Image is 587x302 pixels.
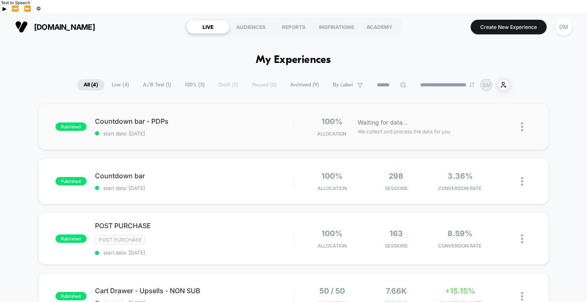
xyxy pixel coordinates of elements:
[358,118,408,127] span: Waiting for data...
[521,177,523,186] img: close
[95,250,293,256] span: start date: [DATE]
[317,131,346,137] span: Allocation
[13,20,97,34] button: [DOMAIN_NAME]
[482,82,491,88] p: DM
[105,79,135,91] span: Live ( 4 )
[229,20,272,34] div: AUDIENCES
[55,234,87,243] span: published
[358,128,450,135] span: We collect and process the data for you
[390,229,403,238] span: 163
[321,172,342,180] span: 100%
[366,243,426,249] span: Sessions
[471,20,547,34] button: Create New Experience
[55,177,87,185] span: published
[318,185,347,191] span: Allocation
[55,292,87,300] span: published
[321,117,342,126] span: 100%
[95,221,293,230] span: POST PURCHASE
[469,82,474,87] img: end
[358,20,401,34] div: ACADEMY
[21,5,34,12] button: Forward
[389,172,403,180] span: 298
[9,5,21,12] button: Previous
[319,286,345,295] span: 50 / 50
[55,122,87,131] span: published
[445,286,475,295] span: +15.15%
[95,130,293,137] span: start date: [DATE]
[386,286,407,295] span: 7.66k
[95,117,293,125] span: Countdown bar - PDPs
[95,286,293,295] span: Cart Drawer - Upsells - NON SUB
[284,79,325,91] span: Archived ( 9 )
[272,20,315,34] div: REPORTS
[521,292,523,301] img: close
[315,20,358,34] div: INSPIRATIONS
[555,19,572,35] div: DM
[521,122,523,131] img: close
[430,243,490,249] span: CONVERSION RATE
[318,243,347,249] span: Allocation
[521,234,523,243] img: close
[256,54,331,66] h1: My Experiences
[430,185,490,191] span: CONVERSION RATE
[95,235,145,245] span: Post Purchase
[95,185,293,191] span: start date: [DATE]
[77,79,104,91] span: All ( 4 )
[333,82,353,88] span: By Label
[321,229,342,238] span: 100%
[34,5,44,12] button: Settings
[95,172,293,180] span: Countdown bar
[553,18,574,36] button: DM
[179,79,211,91] span: 100% ( 3 )
[447,229,472,238] span: 8.59%
[137,79,177,91] span: A/B Test ( 1 )
[447,172,473,180] span: 3.36%
[366,185,426,191] span: Sessions
[187,20,229,34] div: LIVE
[15,21,28,33] img: Visually logo
[34,23,95,31] span: [DOMAIN_NAME]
